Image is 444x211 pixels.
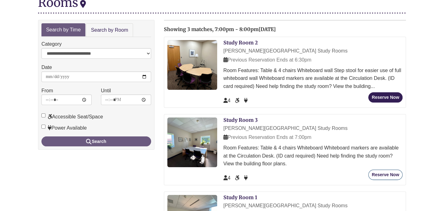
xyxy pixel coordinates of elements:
label: Power Available [41,124,87,132]
label: Until [101,87,111,95]
a: Search by Room [86,23,133,37]
span: Accessible Seat/Space [235,175,241,181]
a: Search by Time [41,23,85,37]
span: Power Available [244,98,247,103]
label: From [41,87,53,95]
div: [PERSON_NAME][GEOGRAPHIC_DATA] Study Rooms [223,47,403,55]
label: Accessible Seat/Space [41,113,103,121]
div: [PERSON_NAME][GEOGRAPHIC_DATA] Study Rooms [223,124,403,132]
label: Category [41,40,62,48]
div: Room Features: Table & 4 chairs Whiteboard Whiteboard markers are available at the Circulation De... [223,144,403,168]
img: Study Room 2 [167,40,217,90]
a: Study Room 3 [223,117,258,123]
span: Power Available [244,175,247,181]
button: Reserve Now [368,170,403,180]
span: Accessible Seat/Space [235,98,241,103]
span: , 7:00pm - 8:00pm[DATE] [212,26,276,32]
input: Power Available [41,125,45,129]
input: Accessible Seat/Space [41,113,45,117]
div: Room Features: Table & 4 chairs Whiteboard wall Step stool for easier use of full whiteboard wall... [223,67,403,90]
button: Reserve Now [368,92,403,103]
span: Previous Reservation Ends at 7:00pm [223,135,312,140]
img: Study Room 3 [167,117,217,167]
span: The capacity of this space [223,98,231,103]
h2: Showing 3 matches [164,27,406,32]
span: The capacity of this space [223,175,231,181]
label: Date [41,63,52,71]
div: [PERSON_NAME][GEOGRAPHIC_DATA] Study Rooms [223,202,403,210]
button: Search [41,136,151,146]
a: Study Room 1 [223,194,257,200]
a: Study Room 2 [223,39,258,46]
span: Previous Reservation Ends at 6:30pm [223,57,312,62]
